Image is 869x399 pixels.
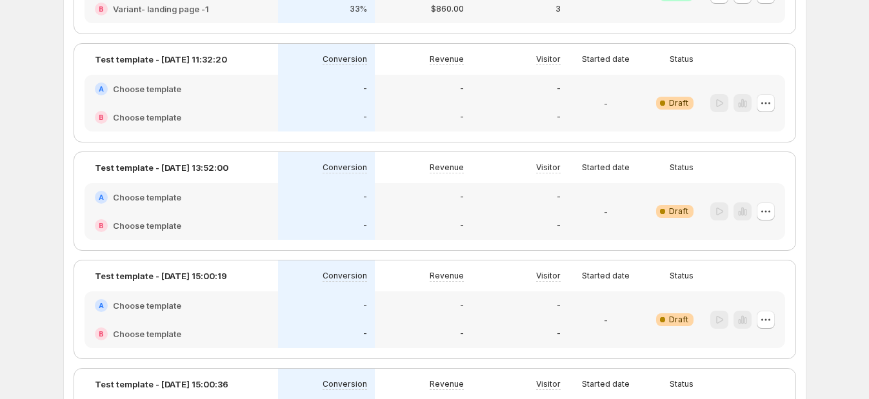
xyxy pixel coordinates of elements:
[99,113,104,121] h2: B
[113,3,209,15] h2: Variant- landing page -1
[113,111,181,124] h2: Choose template
[557,192,561,202] p: -
[557,220,561,231] p: -
[95,161,228,174] p: Test template - [DATE] 13:52:00
[430,162,464,173] p: Revenue
[99,330,104,338] h2: B
[669,315,688,325] span: Draft
[536,162,561,173] p: Visitor
[323,271,367,281] p: Conversion
[363,220,367,231] p: -
[557,329,561,339] p: -
[460,84,464,94] p: -
[99,193,104,201] h2: A
[536,54,561,64] p: Visitor
[670,271,694,281] p: Status
[670,54,694,64] p: Status
[113,327,181,340] h2: Choose template
[582,271,630,281] p: Started date
[323,162,367,173] p: Conversion
[363,300,367,311] p: -
[431,4,464,14] p: $860.00
[582,379,630,389] p: Started date
[363,329,367,339] p: -
[113,83,181,95] h2: Choose template
[604,205,608,218] p: -
[113,219,181,232] h2: Choose template
[99,5,104,13] h2: B
[670,162,694,173] p: Status
[460,220,464,231] p: -
[430,271,464,281] p: Revenue
[99,85,104,93] h2: A
[99,222,104,229] h2: B
[555,4,561,14] p: 3
[95,53,227,66] p: Test template - [DATE] 11:32:20
[670,379,694,389] p: Status
[582,54,630,64] p: Started date
[557,300,561,311] p: -
[460,300,464,311] p: -
[113,191,181,204] h2: Choose template
[557,112,561,122] p: -
[669,98,688,108] span: Draft
[460,112,464,122] p: -
[113,299,181,312] h2: Choose template
[536,379,561,389] p: Visitor
[323,54,367,64] p: Conversion
[95,378,228,391] p: Test template - [DATE] 15:00:36
[460,192,464,202] p: -
[363,112,367,122] p: -
[95,269,227,282] p: Test template - [DATE] 15:00:19
[604,313,608,326] p: -
[350,4,367,14] p: 33%
[430,54,464,64] p: Revenue
[363,84,367,94] p: -
[99,302,104,309] h2: A
[557,84,561,94] p: -
[536,271,561,281] p: Visitor
[323,379,367,389] p: Conversion
[430,379,464,389] p: Revenue
[582,162,630,173] p: Started date
[363,192,367,202] p: -
[604,97,608,110] p: -
[669,206,688,217] span: Draft
[460,329,464,339] p: -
